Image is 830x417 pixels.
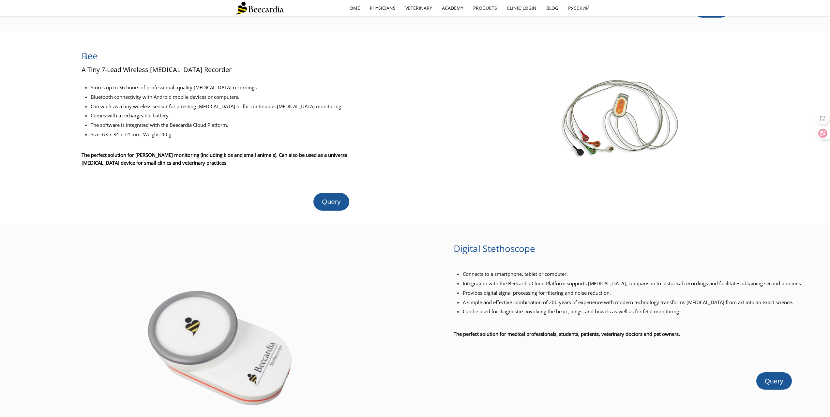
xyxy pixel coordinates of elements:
span: Query [765,377,783,385]
span: Query [322,198,340,205]
span: Integration with the Beecardia Cloud Platform supports [MEDICAL_DATA], comparison to historical r... [463,280,802,287]
span: Provides digital signal processing for filtering and noise reduction. [463,290,611,296]
a: Physicians [365,1,400,16]
img: Beecardia [236,2,284,15]
span: Stores up to 36 hours of professional- quality [MEDICAL_DATA] recordings. [91,84,258,91]
span: Can work as a tiny wireless sensor for a resting [MEDICAL_DATA] or for continuous [MEDICAL_DATA] ... [91,103,342,110]
span: Size: 63 x 34 x 14 mm, Weight: 40 g. [91,131,173,138]
a: Query [756,372,792,390]
a: Veterinary [400,1,437,16]
span: A Tiny 7-Lead Wireless [MEDICAL_DATA] Recorder [82,65,232,74]
span: A simple and effective combination of 200 years of experience with modern technology transforms [... [463,299,793,305]
span: Digital Stethoscope [454,242,535,255]
span: The perfect solution for [PERSON_NAME] monitoring (including kids and small animals). Can also be... [82,152,349,166]
a: home [341,1,365,16]
span: The software is integrated with the Beecardia Cloud Platform. [91,122,228,128]
a: Clinic Login [502,1,541,16]
span: The perfect solution for medical professionals, students, patients, veterinary doctors and pet ow... [454,331,680,337]
span: Connects to a smartphone, tablet or computer. [463,271,568,277]
a: Query [313,193,349,210]
a: Products [468,1,502,16]
span: Bee [82,50,98,62]
a: Русский [563,1,595,16]
span: Bluetooth connectivity with Android mobile devices or computers. [91,94,239,100]
a: Blog [541,1,563,16]
a: Academy [437,1,468,16]
span: Comes with a rechargeable battery. [91,112,170,119]
span: Can be used for diagnostics involving the heart, lungs, and bowels as well as for fetal monitoring. [463,308,680,315]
